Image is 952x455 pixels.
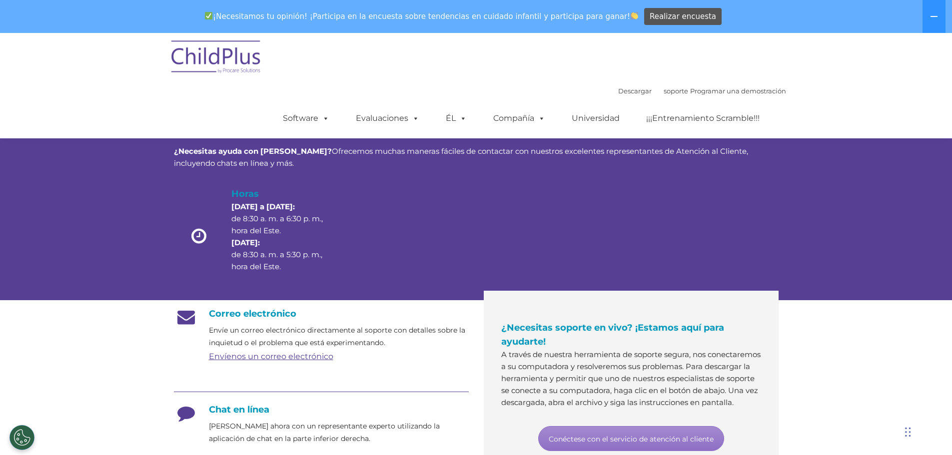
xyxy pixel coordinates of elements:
font: ¡Necesitamos tu opinión! ¡Participa en la encuesta sobre tendencias en cuidado infantil y partici... [213,12,630,21]
button: Configuración de cookies [9,425,34,450]
a: soporte [664,87,688,95]
font: ¿Necesitas ayuda con [PERSON_NAME]? [174,146,332,156]
font: Software [283,113,318,123]
div: Drag [905,417,911,447]
font: Universidad [572,113,620,123]
a: Compañía [483,108,555,128]
img: ✅ [205,12,212,19]
font: Realizar encuesta [650,12,716,21]
img: ChildPlus de Procare Solutions [166,33,266,83]
a: Realizar encuesta [644,8,722,25]
a: Evaluaciones [346,108,429,128]
font: A través de nuestra herramienta de soporte segura, nos conectaremos a su computadora y resolverem... [501,350,761,407]
font: ÉL [446,113,456,123]
font: ¿Necesitas soporte en vivo? ¡Estamos aquí para ayudarte! [501,322,724,347]
a: Conéctese con el servicio de atención al cliente [538,426,724,451]
font: Compañía [493,113,534,123]
img: 👏 [631,12,638,19]
font: Ofrecemos muchas maneras fáciles de contactar con nuestros excelentes representantes de Atención ... [174,146,748,168]
a: Programar una demostración [690,87,786,95]
a: Software [273,108,339,128]
font: Horas [231,188,259,199]
a: ¡¡¡Entrenamiento Scramble!!! [636,108,770,128]
font: de 8:30 a. m. a 6:30 p. m., hora del Este. [231,214,323,235]
a: Descargar [618,87,652,95]
font: de 8:30 a. m. a 5:30 p. m., hora del Este. [231,250,322,271]
a: ÉL [436,108,477,128]
font: Conéctese con el servicio de atención al cliente [549,435,714,444]
a: Universidad [562,108,630,128]
font: Evaluaciones [356,113,408,123]
font: [DATE] a [DATE]: [231,202,295,211]
iframe: Chat Widget [902,407,952,455]
font: ¡¡¡Entrenamiento Scramble!!! [646,113,760,123]
font: | [688,87,690,95]
font: Correo electrónico [209,308,296,319]
font: Chat en línea [209,404,269,415]
font: [DATE]: [231,238,260,247]
a: Envíenos un correo electrónico [209,352,333,361]
font: Envíe un correo electrónico directamente al soporte con detalles sobre la inquietud o el problema... [209,326,465,347]
font: [PERSON_NAME] ahora con un representante experto utilizando la aplicación de chat en la parte inf... [209,422,440,443]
